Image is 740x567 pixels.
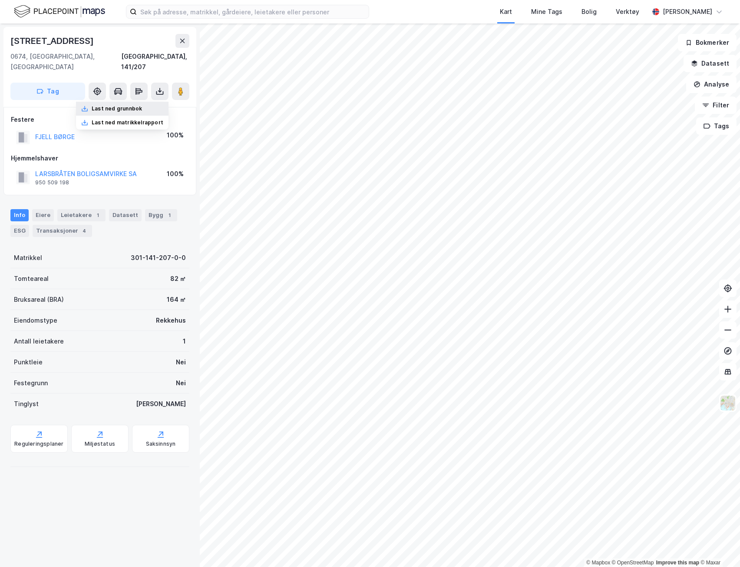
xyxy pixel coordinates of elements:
div: ESG [10,225,29,237]
img: logo.f888ab2527a4732fd821a326f86c7f29.svg [14,4,105,19]
div: [GEOGRAPHIC_DATA], 141/207 [121,51,189,72]
div: 1 [93,211,102,220]
div: 164 ㎡ [167,294,186,305]
div: 950 509 198 [35,179,69,186]
div: Leietakere [57,209,106,221]
div: Info [10,209,29,221]
button: Filter [695,97,737,114]
div: Tinglyst [14,399,39,409]
div: Saksinnsyn [146,440,176,447]
div: Bygg [145,209,177,221]
div: 1 [165,211,174,220]
div: 82 ㎡ [170,273,186,284]
a: Improve this map [656,560,699,566]
img: Z [720,395,736,411]
div: Antall leietakere [14,336,64,347]
div: Transaksjoner [33,225,92,237]
div: Rekkehus [156,315,186,326]
iframe: Chat Widget [697,525,740,567]
a: OpenStreetMap [612,560,654,566]
div: Tomteareal [14,273,49,284]
div: Mine Tags [531,7,562,17]
button: Bokmerker [678,34,737,51]
div: Kart [500,7,512,17]
div: Matrikkel [14,253,42,263]
button: Datasett [684,55,737,72]
div: Festere [11,114,189,125]
div: 301-141-207-0-0 [131,253,186,263]
div: Bruksareal (BRA) [14,294,64,305]
input: Søk på adresse, matrikkel, gårdeiere, leietakere eller personer [137,5,369,18]
div: Last ned grunnbok [92,105,142,112]
div: Verktøy [616,7,639,17]
button: Analyse [686,76,737,93]
div: Punktleie [14,357,43,367]
div: Eiere [32,209,54,221]
button: Tags [696,117,737,135]
div: 100% [167,169,184,179]
div: Nei [176,378,186,388]
div: 1 [183,336,186,347]
div: 100% [167,130,184,140]
div: Eiendomstype [14,315,57,326]
div: [PERSON_NAME] [136,399,186,409]
div: [PERSON_NAME] [663,7,712,17]
div: Nei [176,357,186,367]
div: Datasett [109,209,142,221]
button: Tag [10,83,85,100]
a: Mapbox [586,560,610,566]
div: Reguleringsplaner [14,440,63,447]
div: Kontrollprogram for chat [697,525,740,567]
div: Miljøstatus [85,440,115,447]
div: 0674, [GEOGRAPHIC_DATA], [GEOGRAPHIC_DATA] [10,51,121,72]
div: Bolig [581,7,597,17]
div: [STREET_ADDRESS] [10,34,96,48]
div: 4 [80,227,89,235]
div: Festegrunn [14,378,48,388]
div: Last ned matrikkelrapport [92,119,163,126]
div: Hjemmelshaver [11,153,189,163]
